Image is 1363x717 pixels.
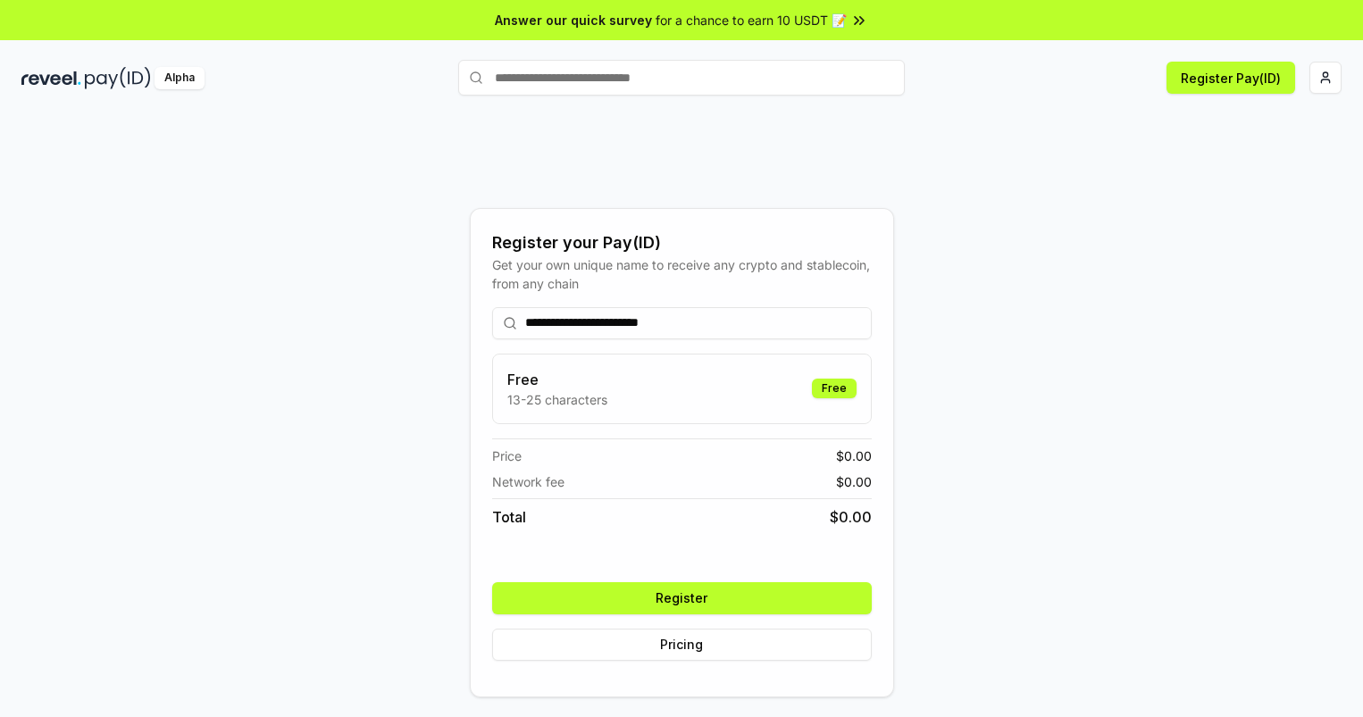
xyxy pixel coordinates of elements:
[492,230,872,255] div: Register your Pay(ID)
[812,379,857,398] div: Free
[492,629,872,661] button: Pricing
[492,446,522,465] span: Price
[836,446,872,465] span: $ 0.00
[492,506,526,528] span: Total
[85,67,151,89] img: pay_id
[492,582,872,614] button: Register
[495,11,652,29] span: Answer our quick survey
[492,472,564,491] span: Network fee
[507,390,607,409] p: 13-25 characters
[830,506,872,528] span: $ 0.00
[155,67,205,89] div: Alpha
[21,67,81,89] img: reveel_dark
[656,11,847,29] span: for a chance to earn 10 USDT 📝
[1166,62,1295,94] button: Register Pay(ID)
[492,255,872,293] div: Get your own unique name to receive any crypto and stablecoin, from any chain
[507,369,607,390] h3: Free
[836,472,872,491] span: $ 0.00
